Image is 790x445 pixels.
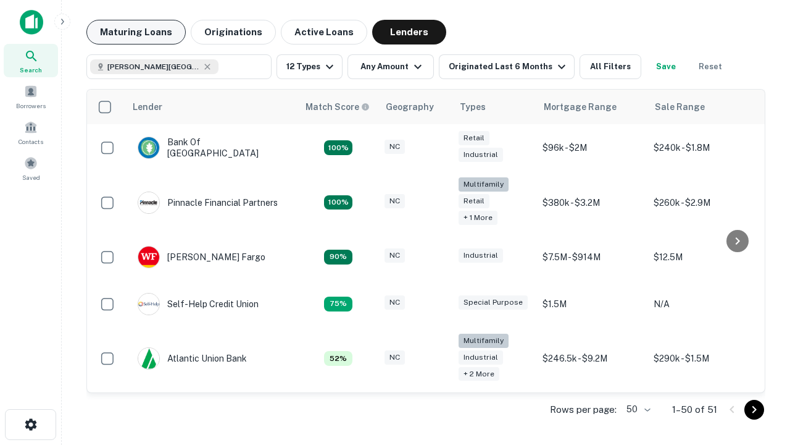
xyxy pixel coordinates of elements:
[459,350,503,365] div: Industrial
[324,297,352,311] div: Matching Properties: 10, hasApolloMatch: undefined
[306,100,367,114] h6: Match Score
[281,20,367,44] button: Active Loans
[138,192,159,213] img: picture
[449,59,569,74] div: Originated Last 6 Months
[647,90,759,124] th: Sale Range
[459,194,489,208] div: Retail
[385,194,405,208] div: NC
[347,54,434,79] button: Any Amount
[385,295,405,310] div: NC
[536,171,647,234] td: $380k - $3.2M
[459,131,489,145] div: Retail
[459,148,503,162] div: Industrial
[138,348,159,369] img: picture
[744,400,764,420] button: Go to next page
[459,177,509,192] div: Multifamily
[647,124,759,171] td: $240k - $1.8M
[459,334,509,348] div: Multifamily
[19,137,43,146] span: Contacts
[133,100,162,114] div: Lender
[378,90,452,124] th: Geography
[138,192,278,214] div: Pinnacle Financial Partners
[728,307,790,366] iframe: Chat Widget
[125,90,298,124] th: Lender
[4,116,58,149] a: Contacts
[460,100,486,114] div: Types
[20,65,42,75] span: Search
[20,10,43,35] img: capitalize-icon.png
[372,20,446,44] button: Lenders
[459,295,528,310] div: Special Purpose
[647,234,759,281] td: $12.5M
[138,347,247,370] div: Atlantic Union Bank
[672,402,717,417] p: 1–50 of 51
[138,137,286,159] div: Bank Of [GEOGRAPHIC_DATA]
[191,20,276,44] button: Originations
[536,124,647,171] td: $96k - $2M
[386,100,434,114] div: Geography
[4,151,58,185] a: Saved
[4,44,58,77] a: Search
[324,140,352,155] div: Matching Properties: 14, hasApolloMatch: undefined
[536,234,647,281] td: $7.5M - $914M
[306,100,370,114] div: Capitalize uses an advanced AI algorithm to match your search with the best lender. The match sco...
[622,400,652,418] div: 50
[647,328,759,390] td: $290k - $1.5M
[655,100,705,114] div: Sale Range
[22,172,40,182] span: Saved
[138,294,159,315] img: picture
[107,61,200,72] span: [PERSON_NAME][GEOGRAPHIC_DATA], [GEOGRAPHIC_DATA]
[4,80,58,113] a: Borrowers
[536,90,647,124] th: Mortgage Range
[276,54,343,79] button: 12 Types
[647,281,759,328] td: N/A
[138,293,259,315] div: Self-help Credit Union
[138,246,265,268] div: [PERSON_NAME] Fargo
[385,140,405,154] div: NC
[646,54,686,79] button: Save your search to get updates of matches that match your search criteria.
[647,171,759,234] td: $260k - $2.9M
[452,90,536,124] th: Types
[536,328,647,390] td: $246.5k - $9.2M
[86,20,186,44] button: Maturing Loans
[16,101,46,111] span: Borrowers
[385,248,405,263] div: NC
[459,211,497,225] div: + 1 more
[459,367,499,381] div: + 2 more
[298,90,378,124] th: Capitalize uses an advanced AI algorithm to match your search with the best lender. The match sco...
[580,54,641,79] button: All Filters
[138,137,159,158] img: picture
[544,100,617,114] div: Mortgage Range
[324,351,352,366] div: Matching Properties: 7, hasApolloMatch: undefined
[691,54,730,79] button: Reset
[536,281,647,328] td: $1.5M
[550,402,617,417] p: Rows per page:
[324,195,352,210] div: Matching Properties: 24, hasApolloMatch: undefined
[138,247,159,268] img: picture
[439,54,575,79] button: Originated Last 6 Months
[324,250,352,265] div: Matching Properties: 12, hasApolloMatch: undefined
[459,248,503,263] div: Industrial
[385,350,405,365] div: NC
